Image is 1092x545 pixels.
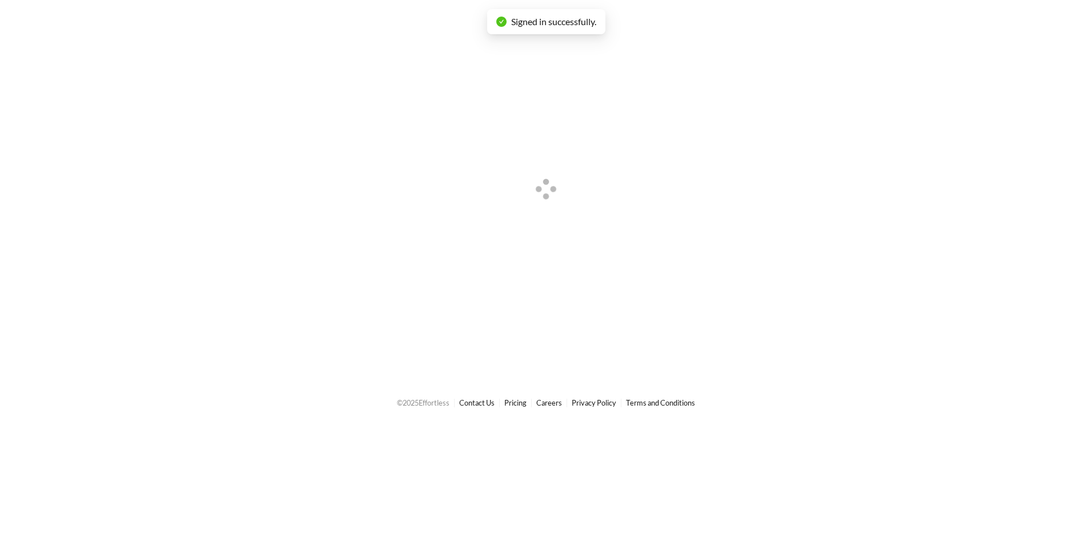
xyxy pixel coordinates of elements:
[496,17,507,27] span: check-circle
[536,398,562,407] a: Careers
[504,398,527,407] a: Pricing
[397,398,449,407] span: © 2025 Effortless
[572,398,616,407] a: Privacy Policy
[626,398,695,407] a: Terms and Conditions
[459,398,495,407] a: Contact Us
[511,16,596,27] span: Signed in successfully.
